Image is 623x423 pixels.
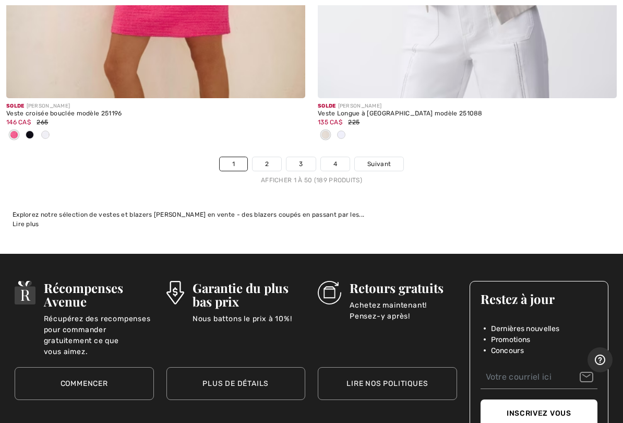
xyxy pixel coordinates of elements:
[166,367,306,400] a: Plus de détails
[318,102,617,110] div: [PERSON_NAME]
[22,127,38,144] div: Black
[166,281,184,304] img: Garantie du plus bas prix
[44,281,154,308] h3: Récompenses Avenue
[220,157,247,171] a: 1
[491,323,560,334] span: Dernières nouvelles
[6,102,305,110] div: [PERSON_NAME]
[318,127,333,144] div: Moonstone
[13,210,610,219] div: Explorez notre sélection de vestes et blazers [PERSON_NAME] en vente - des blazers coupés en pass...
[481,366,598,389] input: Votre courriel ici
[491,345,524,356] span: Concours
[38,127,53,144] div: Off White
[318,110,617,118] div: Veste Longue à [GEOGRAPHIC_DATA] modèle 251088
[15,281,35,304] img: Récompenses Avenue
[253,157,281,171] a: 2
[348,119,360,126] span: 225
[333,127,349,144] div: Vanilla 30
[491,334,531,345] span: Promotions
[367,159,391,169] span: Suivant
[481,292,598,305] h3: Restez à jour
[286,157,315,171] a: 3
[350,300,457,321] p: Achetez maintenant! Pensez-y après!
[350,281,457,295] h3: Retours gratuits
[318,119,342,126] span: 135 CA$
[588,347,613,373] iframe: Ouvre un widget dans lequel vous pouvez trouver plus d’informations
[318,367,457,400] a: Lire nos politiques
[355,157,403,171] a: Suivant
[6,119,31,126] span: 146 CA$
[6,127,22,144] div: Pink
[318,281,341,304] img: Retours gratuits
[193,313,305,334] p: Nous battons le prix à 10%!
[318,103,336,109] span: Solde
[6,110,305,118] div: Veste croisée bouclée modèle 251196
[15,367,154,400] a: Commencer
[44,313,154,334] p: Récupérez des recompenses pour commander gratuitement ce que vous aimez.
[6,103,25,109] span: Solde
[37,119,48,126] span: 265
[13,220,39,228] span: Lire plus
[193,281,305,308] h3: Garantie du plus bas prix
[321,157,350,171] a: 4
